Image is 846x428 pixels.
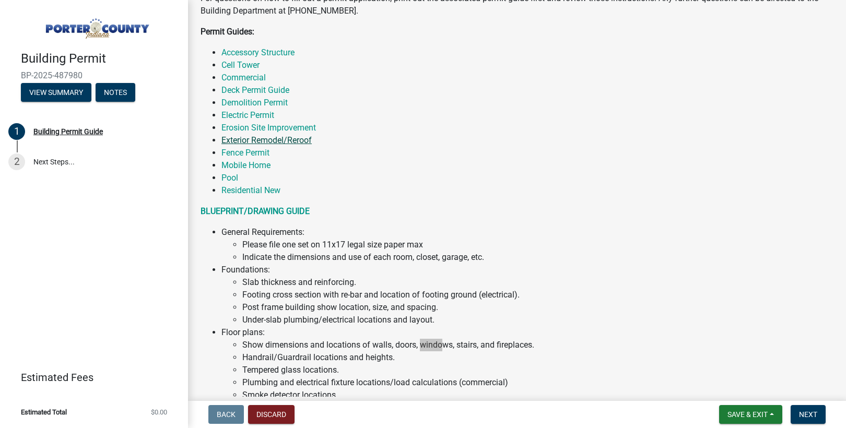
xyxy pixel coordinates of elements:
[242,276,833,289] li: Slab thickness and reinforcing.
[727,410,768,419] span: Save & Exit
[96,89,135,97] wm-modal-confirm: Notes
[33,128,103,135] div: Building Permit Guide
[151,409,167,415] span: $0.00
[242,301,833,314] li: Post frame building show location, size, and spacing.
[8,123,25,140] div: 1
[799,410,817,419] span: Next
[96,83,135,102] button: Notes
[242,376,833,389] li: Plumbing and electrical fixture locations/load calculations (commercial)
[221,135,312,145] a: Exterior Remodel/Reroof
[221,326,833,414] li: Floor plans:
[21,89,91,97] wm-modal-confirm: Summary
[242,389,833,401] li: Smoke detector locations
[242,251,833,264] li: Indicate the dimensions and use of each room, closet, garage, etc.
[208,405,244,424] button: Back
[221,185,280,195] a: Residential New
[221,226,833,264] li: General Requirements:
[242,339,833,351] li: Show dimensions and locations of walls, doors, windows, stairs, and fireplaces.
[242,351,833,364] li: Handrail/Guardrail locations and heights.
[8,153,25,170] div: 2
[242,239,833,251] li: Please file one set on 11x17 legal size paper max
[221,60,260,70] a: Cell Tower
[221,47,295,57] a: Accessory Structure
[719,405,782,424] button: Save & Exit
[221,123,316,133] a: Erosion Site Improvement
[221,73,266,82] a: Commercial
[221,264,833,326] li: Foundations:
[221,110,274,120] a: Electric Permit
[242,289,833,301] li: Footing cross section with re-bar and location of footing ground (electrical).
[221,160,271,170] a: Mobile Home
[221,148,269,158] a: Fence Permit
[21,51,180,66] h4: Building Permit
[221,173,238,183] a: Pool
[21,11,171,40] img: Porter County, Indiana
[221,98,288,108] a: Demolition Permit
[242,314,833,326] li: Under-slab plumbing/electrical locations and layout.
[21,409,67,415] span: Estimated Total
[21,70,167,80] span: BP-2025-487980
[201,206,310,216] a: BLUEPRINT/DRAWING GUIDE
[201,27,254,37] strong: Permit Guides:
[242,364,833,376] li: Tempered glass locations.
[221,85,289,95] a: Deck Permit Guide
[217,410,236,419] span: Back
[8,367,171,388] a: Estimated Fees
[248,405,295,424] button: Discard
[21,83,91,102] button: View Summary
[791,405,826,424] button: Next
